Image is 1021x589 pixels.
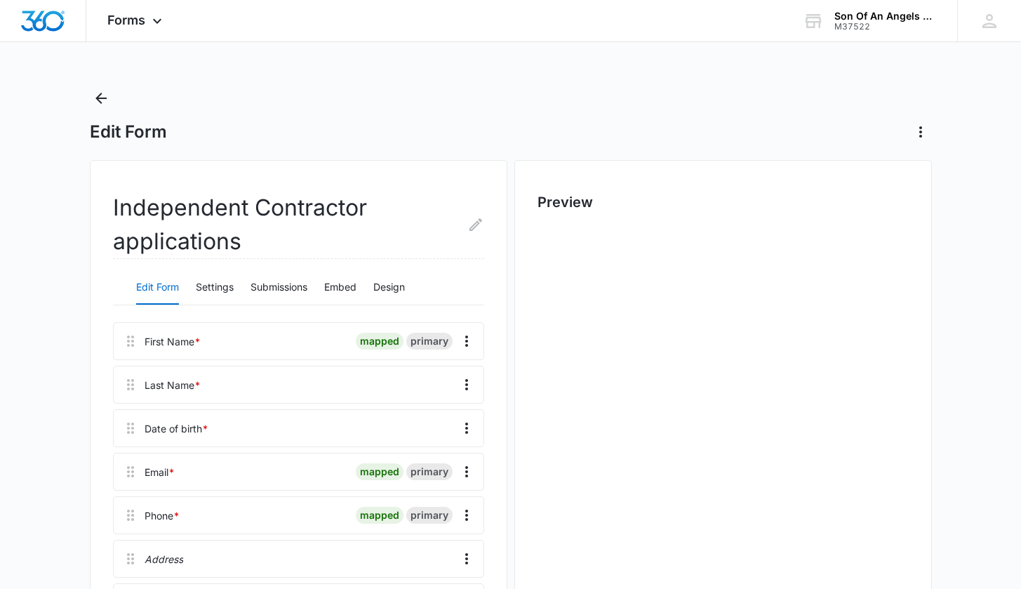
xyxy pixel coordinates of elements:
div: primary [406,333,453,350]
p: Address [145,552,183,567]
button: Overflow Menu [455,330,478,352]
div: account name [834,11,937,22]
div: Date of birth [145,421,208,436]
button: Overflow Menu [455,548,478,570]
div: account id [834,22,937,32]
div: Email [145,465,175,479]
button: Design [373,271,405,305]
button: Overflow Menu [455,461,478,483]
button: Edit Form [136,271,179,305]
button: Overflow Menu [455,504,478,527]
button: Embed [324,271,356,305]
div: mapped [356,333,403,350]
div: primary [406,463,453,480]
div: mapped [356,507,403,524]
button: Overflow Menu [455,417,478,439]
div: Phone [145,508,180,523]
div: Last Name [145,378,201,392]
button: Settings [196,271,234,305]
div: mapped [356,463,403,480]
button: Edit Form Name [467,191,484,258]
button: Submissions [251,271,307,305]
h2: Preview [538,192,909,213]
div: First Name [145,334,201,349]
div: primary [406,507,453,524]
span: Forms [107,13,145,27]
button: Back [90,87,112,110]
h2: Independent Contractor applications [113,191,484,259]
button: Overflow Menu [455,373,478,396]
button: Actions [909,121,932,143]
h1: Edit Form [90,121,167,143]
